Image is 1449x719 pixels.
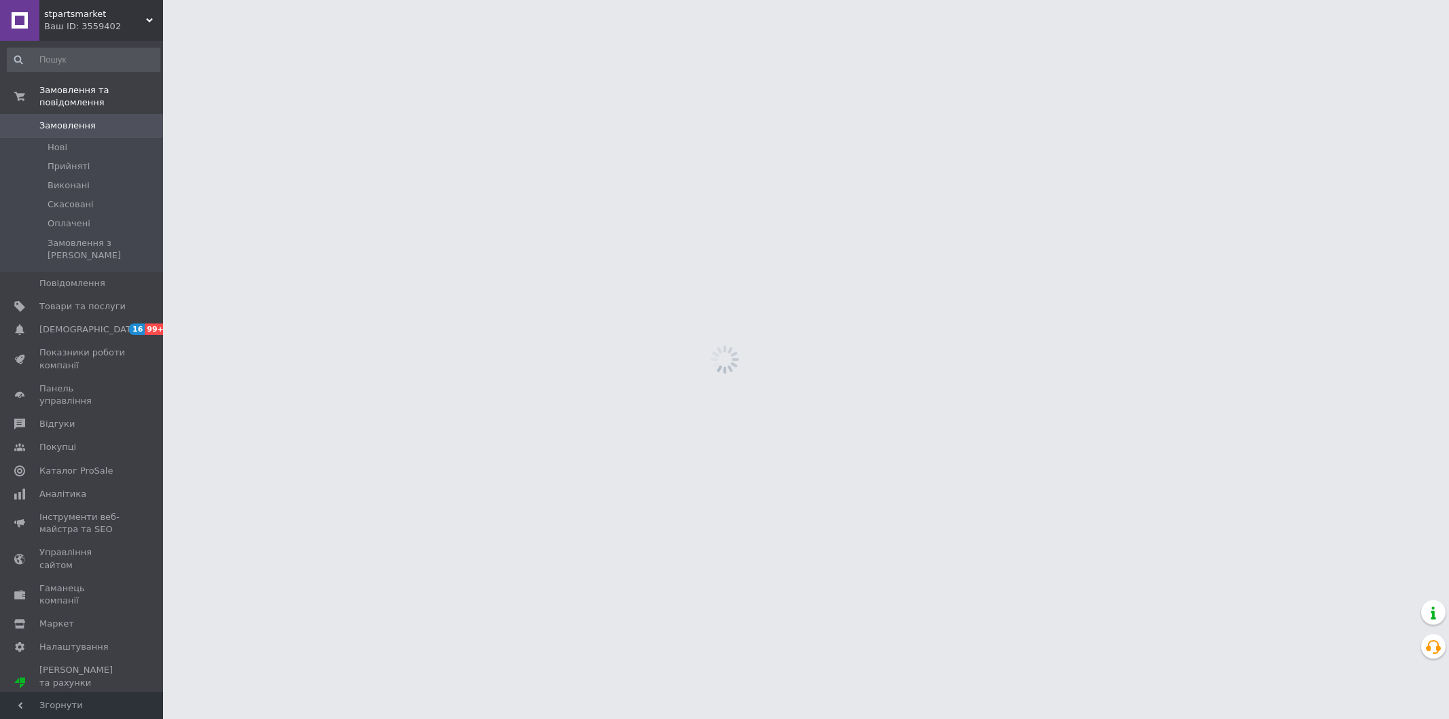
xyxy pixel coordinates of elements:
[39,418,75,430] span: Відгуки
[39,347,126,371] span: Показники роботи компанії
[7,48,160,72] input: Пошук
[39,664,126,701] span: [PERSON_NAME] та рахунки
[39,300,126,313] span: Товари та послуги
[48,237,159,262] span: Замовлення з [PERSON_NAME]
[145,323,167,335] span: 99+
[39,618,74,630] span: Маркет
[39,120,96,132] span: Замовлення
[44,8,146,20] span: stpartsmarket
[39,84,163,109] span: Замовлення та повідомлення
[48,198,94,211] span: Скасовані
[39,546,126,571] span: Управління сайтом
[48,141,67,154] span: Нові
[39,582,126,607] span: Гаманець компанії
[48,217,90,230] span: Оплачені
[44,20,163,33] div: Ваш ID: 3559402
[39,323,140,336] span: [DEMOGRAPHIC_DATA]
[39,277,105,290] span: Повідомлення
[39,488,86,500] span: Аналітика
[39,383,126,407] span: Панель управління
[48,179,90,192] span: Виконані
[39,441,76,453] span: Покупці
[39,511,126,536] span: Інструменти веб-майстра та SEO
[48,160,90,173] span: Прийняті
[39,641,109,653] span: Налаштування
[39,465,113,477] span: Каталог ProSale
[39,689,126,701] div: Prom топ
[129,323,145,335] span: 16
